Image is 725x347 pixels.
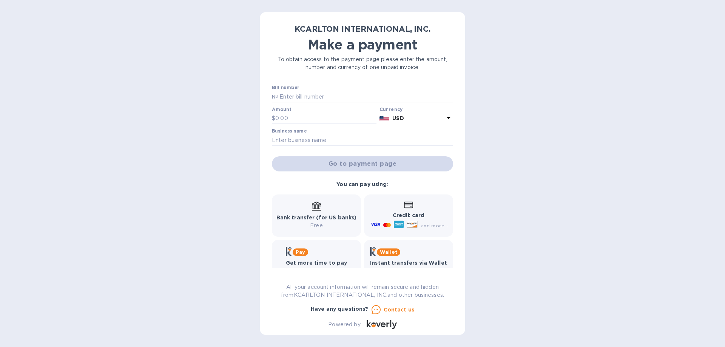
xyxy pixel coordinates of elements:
b: USD [392,115,404,121]
b: Currency [379,106,403,112]
b: KCARLTON INTERNATIONAL, INC. [295,24,430,34]
p: To obtain access to the payment page please enter the amount, number and currency of one unpaid i... [272,56,453,71]
input: Enter bill number [278,91,453,102]
p: Up to 12 weeks [286,267,347,275]
b: Wallet [380,249,397,255]
b: Instant transfers via Wallet [370,260,447,266]
label: Amount [272,107,291,112]
h1: Make a payment [272,37,453,52]
b: Get more time to pay [286,260,347,266]
p: № [272,93,278,101]
label: Business name [272,129,307,134]
b: Credit card [393,212,424,218]
p: Free [276,222,357,230]
span: and more... [421,223,448,228]
b: You can pay using: [336,181,388,187]
b: Bank transfer (for US banks) [276,214,357,221]
b: Pay [296,249,305,255]
label: Bill number [272,86,299,90]
img: USD [379,116,390,121]
p: All your account information will remain secure and hidden from KCARLTON INTERNATIONAL, INC. and ... [272,283,453,299]
u: Contact us [384,307,415,313]
p: $ [272,114,275,122]
p: Free [370,267,447,275]
input: Enter business name [272,134,453,146]
input: 0.00 [275,113,376,124]
p: Powered by [328,321,360,328]
b: Have any questions? [311,306,369,312]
